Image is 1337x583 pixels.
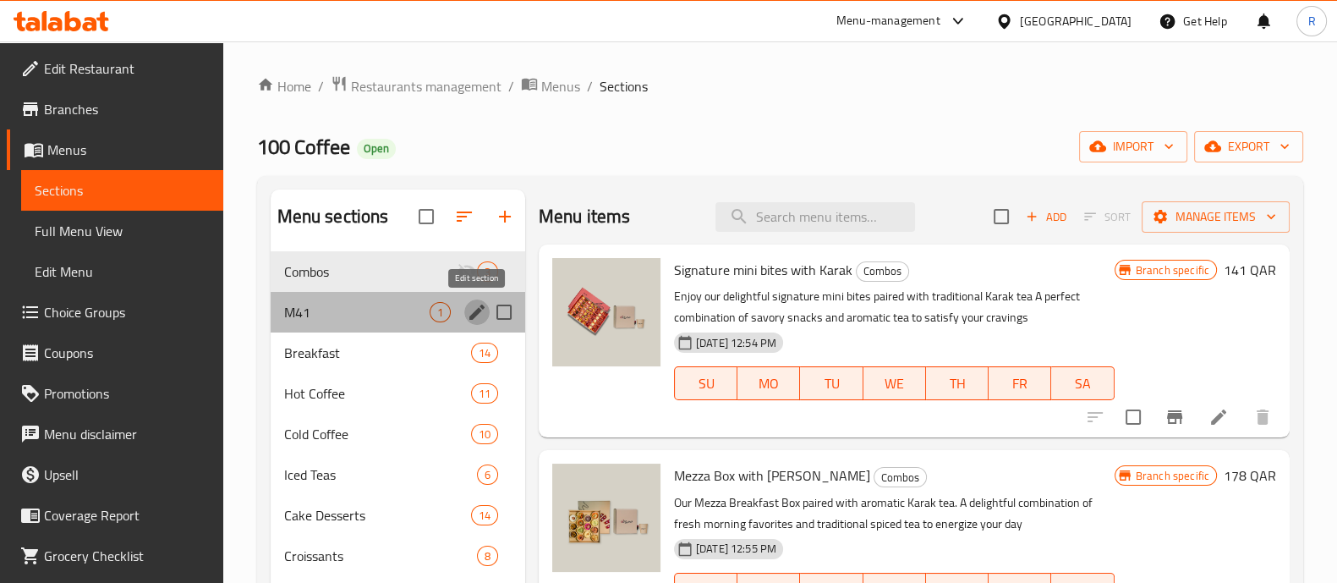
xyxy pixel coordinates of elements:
[807,371,856,396] span: TU
[284,424,471,444] div: Cold Coffee
[464,300,490,325] button: edit
[271,373,525,414] div: Hot Coffee11
[674,492,1115,535] p: Our Mezza Breakfast Box paired with aromatic Karak tea. A delightful combination of fresh morning...
[836,11,940,31] div: Menu-management
[44,465,210,485] span: Upsell
[284,546,477,566] div: Croissants
[1154,397,1195,437] button: Branch-specific-item
[856,261,909,282] div: Combos
[508,76,514,96] li: /
[318,76,324,96] li: /
[408,199,444,234] span: Select all sections
[689,335,783,351] span: [DATE] 12:54 PM
[1073,204,1142,230] span: Select section first
[472,345,497,361] span: 14
[357,139,396,159] div: Open
[863,366,926,400] button: WE
[874,467,927,487] div: Combos
[1194,131,1303,162] button: export
[444,196,485,237] span: Sort sections
[44,302,210,322] span: Choice Groups
[933,371,982,396] span: TH
[1093,136,1174,157] span: import
[471,383,498,404] div: items
[284,261,457,282] span: Combos
[271,333,525,373] div: Breakfast14
[1142,201,1290,233] button: Manage items
[989,366,1051,400] button: FR
[35,261,210,282] span: Edit Menu
[478,548,497,564] span: 8
[1019,204,1073,230] span: Add item
[472,426,497,443] span: 10
[284,505,471,525] span: Cake Desserts
[485,196,525,237] button: Add section
[257,75,1303,97] nav: breadcrumb
[674,366,737,400] button: SU
[715,202,915,232] input: search
[7,48,223,89] a: Edit Restaurant
[7,373,223,414] a: Promotions
[477,261,498,282] div: items
[277,204,389,229] h2: Menu sections
[682,371,731,396] span: SU
[44,99,210,119] span: Branches
[7,333,223,373] a: Coupons
[271,251,525,292] div: Combos3
[674,257,852,283] span: Signature mini bites with Karak
[1307,12,1315,30] span: R
[1224,464,1276,487] h6: 178 QAR
[44,58,210,79] span: Edit Restaurant
[800,366,863,400] button: TU
[926,366,989,400] button: TH
[1079,131,1187,162] button: import
[472,508,497,524] span: 14
[351,76,501,96] span: Restaurants management
[35,180,210,201] span: Sections
[1129,468,1216,484] span: Branch specific
[331,75,501,97] a: Restaurants management
[674,286,1115,328] p: Enjoy our delightful signature mini bites paired with traditional Karak tea A perfect combination...
[44,546,210,566] span: Grocery Checklist
[44,343,210,363] span: Coupons
[539,204,631,229] h2: Menu items
[984,199,1019,234] span: Select section
[1023,207,1069,227] span: Add
[1224,258,1276,282] h6: 141 QAR
[1242,397,1283,437] button: delete
[874,468,926,487] span: Combos
[47,140,210,160] span: Menus
[430,305,450,321] span: 1
[1115,399,1151,435] span: Select to update
[7,454,223,495] a: Upsell
[552,258,660,366] img: Signature mini bites with Karak
[271,292,525,333] div: M411edit
[478,264,497,280] span: 3
[995,371,1044,396] span: FR
[600,76,648,96] span: Sections
[1155,206,1276,228] span: Manage items
[477,465,498,485] div: items
[257,76,311,96] a: Home
[284,343,471,363] div: Breakfast
[271,536,525,576] div: Croissants8
[1129,262,1216,278] span: Branch specific
[430,302,451,322] div: items
[21,170,223,211] a: Sections
[284,465,477,485] span: Iced Teas
[689,541,783,557] span: [DATE] 12:55 PM
[21,251,223,292] a: Edit Menu
[471,343,498,363] div: items
[471,505,498,525] div: items
[284,302,430,322] div: M41
[7,536,223,576] a: Grocery Checklist
[472,386,497,402] span: 11
[478,467,497,483] span: 6
[7,89,223,129] a: Branches
[857,261,908,281] span: Combos
[271,414,525,454] div: Cold Coffee10
[1019,204,1073,230] button: Add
